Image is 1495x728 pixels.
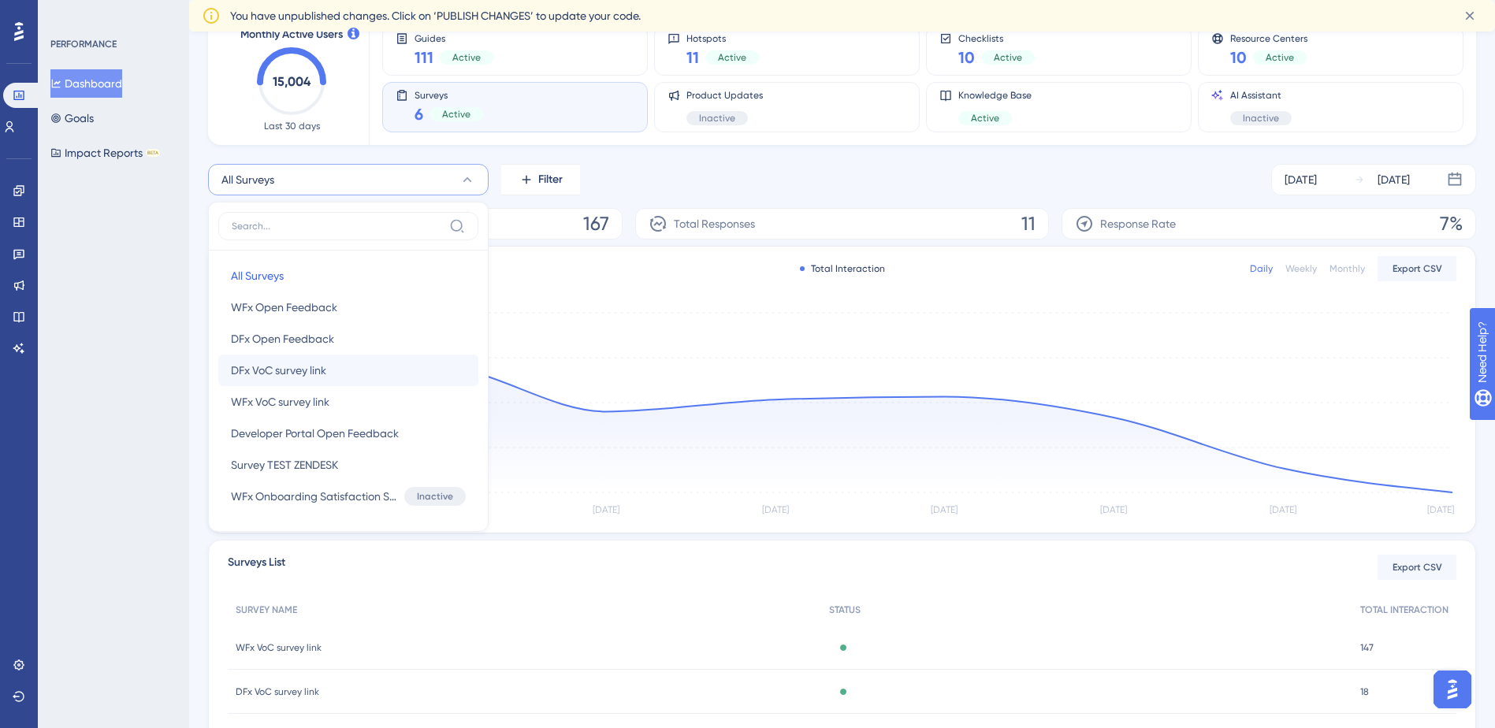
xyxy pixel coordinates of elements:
span: Export CSV [1393,262,1442,275]
span: Inactive [1243,112,1279,124]
button: Survey TEST ZENDESK [218,449,478,481]
span: Inactive [417,490,453,503]
span: Developer Portal Open Feedback [231,424,399,443]
text: 15,004 [273,74,311,89]
div: [DATE] [1285,170,1317,189]
button: DFx VoC survey link [218,355,478,386]
span: 167 [583,211,609,236]
span: Last 30 days [264,120,320,132]
button: All Surveys [208,164,489,195]
span: 7% [1440,211,1463,236]
button: DFx Open Feedback [218,323,478,355]
tspan: [DATE] [1270,504,1296,515]
span: All Surveys [231,266,284,285]
span: 147 [1360,641,1374,654]
span: Guides [415,32,493,43]
span: You have unpublished changes. Click on ‘PUBLISH CHANGES’ to update your code. [230,6,641,25]
span: 18 [1360,685,1369,698]
button: Export CSV [1378,555,1456,580]
button: Dashboard [50,69,122,98]
span: Hotspots [686,32,759,43]
div: Weekly [1285,262,1317,275]
span: Monthly Active Users [240,25,343,44]
span: Need Help? [37,4,99,23]
button: All Surveys [218,260,478,292]
span: Inactive [699,112,735,124]
span: DFx Open Feedback [231,329,334,348]
div: [DATE] [1378,170,1410,189]
span: Active [1266,51,1294,64]
span: 111 [415,46,433,69]
span: TOTAL INTERACTION [1360,604,1449,616]
span: Total Responses [674,214,755,233]
span: Surveys [415,89,483,100]
span: Export CSV [1393,561,1442,574]
div: PERFORMANCE [50,38,117,50]
span: Response Rate [1100,214,1176,233]
span: Active [452,51,481,64]
span: Product Updates [686,89,763,102]
span: Checklists [958,32,1035,43]
button: Export CSV [1378,256,1456,281]
span: STATUS [829,604,861,616]
tspan: [DATE] [931,504,958,515]
span: WFx VoC survey link [236,641,322,654]
span: WFx Open Feedback [231,298,337,317]
span: AI Assistant [1230,89,1292,102]
span: 10 [958,46,975,69]
span: Surveys List [228,553,285,581]
button: WFx VoC survey link [218,386,478,418]
span: SURVEY NAME [236,604,297,616]
button: Impact ReportsBETA [50,139,160,167]
tspan: [DATE] [1427,504,1454,515]
tspan: [DATE] [762,504,789,515]
div: Monthly [1330,262,1365,275]
button: Goals [50,104,94,132]
tspan: [DATE] [593,504,619,515]
span: WFx Onboarding Satisfaction Survey [231,487,398,506]
div: Daily [1250,262,1273,275]
div: BETA [146,149,160,157]
span: WFx VoC survey link [231,392,329,411]
span: 11 [1021,211,1036,236]
span: Active [442,108,470,121]
tspan: [DATE] [1100,504,1127,515]
button: WFx Open Feedback [218,292,478,323]
input: Search... [232,220,443,232]
span: Knowledge Base [958,89,1032,102]
span: Active [718,51,746,64]
button: WFx Onboarding Satisfaction SurveyInactive [218,481,478,512]
span: Active [994,51,1022,64]
div: Total Interaction [800,262,885,275]
button: Filter [501,164,580,195]
iframe: UserGuiding AI Assistant Launcher [1429,666,1476,713]
span: Active [971,112,999,124]
span: DFx VoC survey link [231,361,326,380]
span: DFx VoC survey link [236,685,319,698]
span: All Surveys [221,170,274,189]
span: Survey TEST ZENDESK [231,455,338,474]
span: 11 [686,46,699,69]
span: 6 [415,103,423,125]
span: Resource Centers [1230,32,1307,43]
span: 10 [1230,46,1247,69]
button: Developer Portal Open Feedback [218,418,478,449]
span: Filter [538,170,563,189]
